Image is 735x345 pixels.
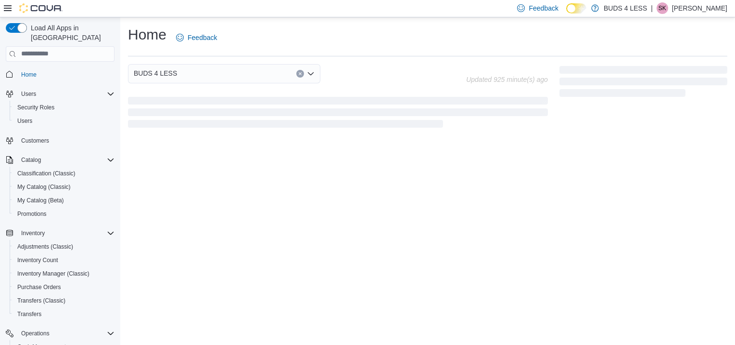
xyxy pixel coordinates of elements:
[13,281,114,293] span: Purchase Orders
[651,2,653,14] p: |
[13,281,65,293] a: Purchase Orders
[27,23,114,42] span: Load All Apps in [GEOGRAPHIC_DATA]
[17,270,89,278] span: Inventory Manager (Classic)
[10,307,118,321] button: Transfers
[17,104,54,111] span: Security Roles
[17,297,65,305] span: Transfers (Classic)
[13,168,79,179] a: Classification (Classic)
[17,88,114,100] span: Users
[566,3,586,13] input: Dark Mode
[10,207,118,221] button: Promotions
[2,327,118,340] button: Operations
[13,195,68,206] a: My Catalog (Beta)
[13,181,114,193] span: My Catalog (Classic)
[13,308,45,320] a: Transfers
[134,67,177,79] span: BUDS 4 LESS
[21,71,37,79] span: Home
[13,208,51,220] a: Promotions
[19,3,63,13] img: Cova
[2,153,118,167] button: Catalog
[17,170,76,177] span: Classification (Classic)
[17,69,40,80] a: Home
[13,208,114,220] span: Promotions
[21,137,49,145] span: Customers
[17,328,53,339] button: Operations
[10,294,118,307] button: Transfers (Classic)
[2,133,118,147] button: Customers
[13,268,93,279] a: Inventory Manager (Classic)
[21,330,50,337] span: Operations
[17,88,40,100] button: Users
[13,295,114,306] span: Transfers (Classic)
[2,87,118,101] button: Users
[296,70,304,78] button: Clear input
[529,3,558,13] span: Feedback
[13,241,114,252] span: Adjustments (Classic)
[21,90,36,98] span: Users
[13,115,114,127] span: Users
[2,67,118,81] button: Home
[10,167,118,180] button: Classification (Classic)
[17,135,53,146] a: Customers
[307,70,315,78] button: Open list of options
[13,254,114,266] span: Inventory Count
[17,227,49,239] button: Inventory
[10,194,118,207] button: My Catalog (Beta)
[659,2,666,14] span: SK
[17,134,114,146] span: Customers
[17,154,114,166] span: Catalog
[10,240,118,253] button: Adjustments (Classic)
[13,195,114,206] span: My Catalog (Beta)
[13,241,77,252] a: Adjustments (Classic)
[17,328,114,339] span: Operations
[21,156,41,164] span: Catalog
[17,183,71,191] span: My Catalog (Classic)
[13,268,114,279] span: Inventory Manager (Classic)
[672,2,727,14] p: [PERSON_NAME]
[10,180,118,194] button: My Catalog (Classic)
[10,114,118,128] button: Users
[10,280,118,294] button: Purchase Orders
[172,28,221,47] a: Feedback
[17,68,114,80] span: Home
[466,76,548,83] p: Updated 925 minute(s) ago
[17,117,32,125] span: Users
[21,229,45,237] span: Inventory
[17,243,73,251] span: Adjustments (Classic)
[2,226,118,240] button: Inventory
[13,254,62,266] a: Inventory Count
[657,2,668,14] div: Stacey Knisley
[604,2,647,14] p: BUDS 4 LESS
[13,295,69,306] a: Transfers (Classic)
[17,210,47,218] span: Promotions
[10,101,118,114] button: Security Roles
[17,197,64,204] span: My Catalog (Beta)
[128,25,166,44] h1: Home
[13,102,58,113] a: Security Roles
[13,115,36,127] a: Users
[566,13,567,14] span: Dark Mode
[559,68,727,99] span: Loading
[17,154,45,166] button: Catalog
[17,256,58,264] span: Inventory Count
[17,227,114,239] span: Inventory
[17,283,61,291] span: Purchase Orders
[188,33,217,42] span: Feedback
[13,181,75,193] a: My Catalog (Classic)
[128,99,548,130] span: Loading
[17,310,41,318] span: Transfers
[13,102,114,113] span: Security Roles
[13,168,114,179] span: Classification (Classic)
[10,253,118,267] button: Inventory Count
[10,267,118,280] button: Inventory Manager (Classic)
[13,308,114,320] span: Transfers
